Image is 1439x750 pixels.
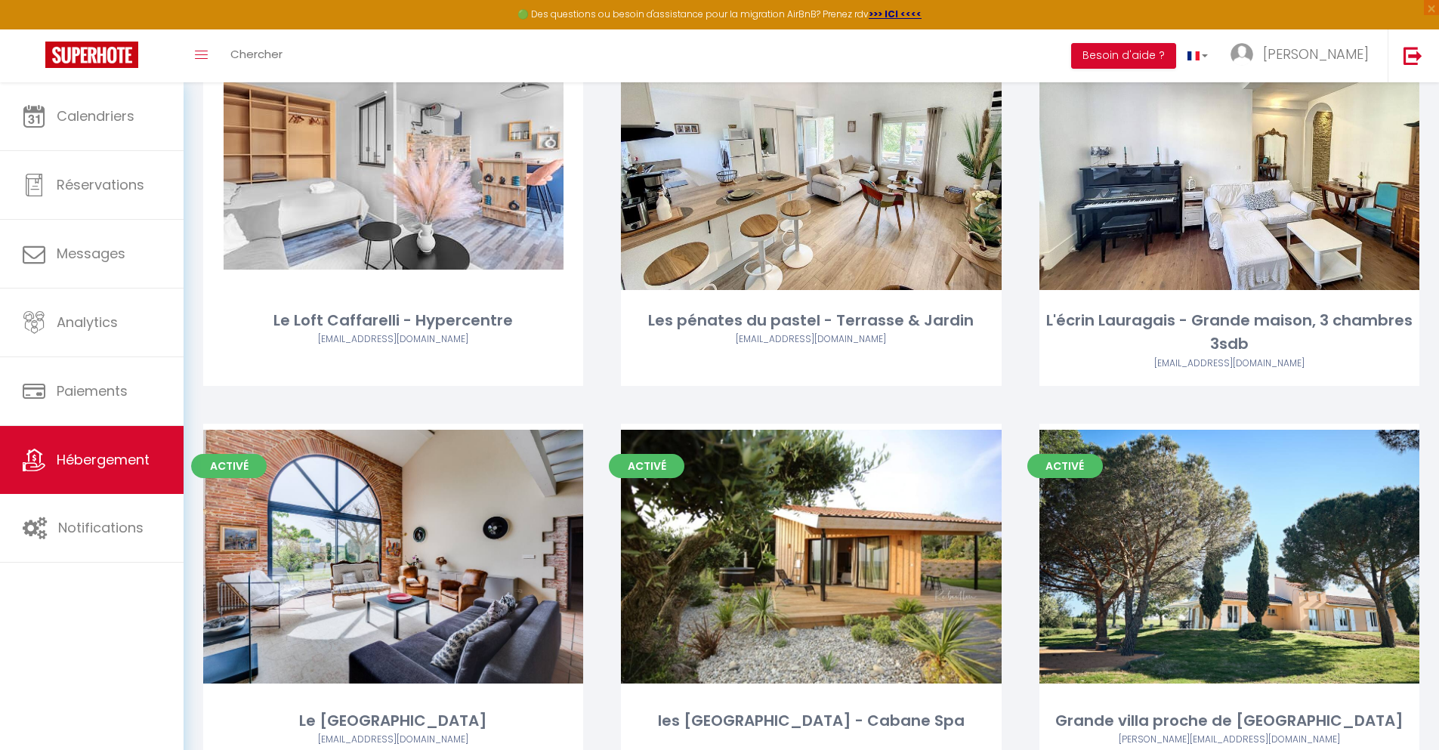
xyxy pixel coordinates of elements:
[203,709,583,733] div: Le [GEOGRAPHIC_DATA]
[57,244,125,263] span: Messages
[57,381,128,400] span: Paiements
[1219,29,1388,82] a: ... [PERSON_NAME]
[57,106,134,125] span: Calendriers
[1403,46,1422,65] img: logout
[609,454,684,478] span: Activé
[191,454,267,478] span: Activé
[1263,45,1369,63] span: [PERSON_NAME]
[203,733,583,747] div: Airbnb
[1071,43,1176,69] button: Besoin d'aide ?
[1039,309,1419,356] div: L'écrin Lauragais - Grande maison, 3 chambres 3sdb
[203,309,583,332] div: Le Loft Caffarelli - Hypercentre
[1039,356,1419,371] div: Airbnb
[45,42,138,68] img: Super Booking
[57,450,150,469] span: Hébergement
[57,313,118,332] span: Analytics
[1231,43,1253,66] img: ...
[230,46,283,62] span: Chercher
[1039,709,1419,733] div: Grande villa proche de [GEOGRAPHIC_DATA]
[58,518,144,537] span: Notifications
[57,175,144,194] span: Réservations
[219,29,294,82] a: Chercher
[1039,733,1419,747] div: Airbnb
[203,332,583,347] div: Airbnb
[621,709,1001,733] div: les [GEOGRAPHIC_DATA] - Cabane Spa
[621,309,1001,332] div: Les pénates du pastel - Terrasse & Jardin
[621,332,1001,347] div: Airbnb
[869,8,922,20] a: >>> ICI <<<<
[1027,454,1103,478] span: Activé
